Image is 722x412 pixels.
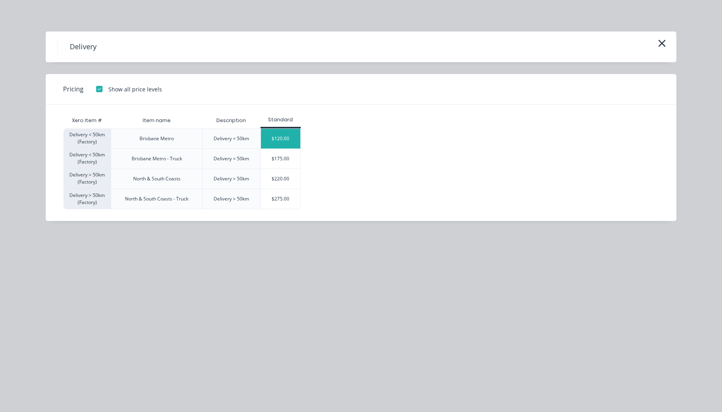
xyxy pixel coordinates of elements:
div: Standard [261,116,301,123]
div: Delivery > 50km (Factory) [63,169,111,189]
div: Delivery > 50km [214,195,249,202]
h4: Delivery [58,39,108,54]
span: Pricing [63,84,84,94]
div: North & South Coasts - Truck [125,195,188,202]
div: Delivery < 50km [214,135,249,142]
div: Delivery < 50km (Factory) [63,148,111,169]
div: North & South Coasts [133,175,180,182]
div: Show all price levels [108,85,162,93]
div: Delivery > 50km (Factory) [63,189,111,209]
div: $120.00 [261,129,300,148]
div: Delivery < 50km (Factory) [63,128,111,148]
div: Brisbane Metro - Truck [132,155,182,162]
div: $175.00 [261,149,300,169]
div: Delivery > 50km [214,175,249,182]
div: $220.00 [261,169,300,189]
div: Description [210,111,252,130]
div: Xero Item # [63,113,111,128]
div: Brisbane Metro [140,135,174,142]
div: $275.00 [261,189,300,209]
div: Delivery < 50km [214,155,249,162]
div: Item name [136,111,177,130]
